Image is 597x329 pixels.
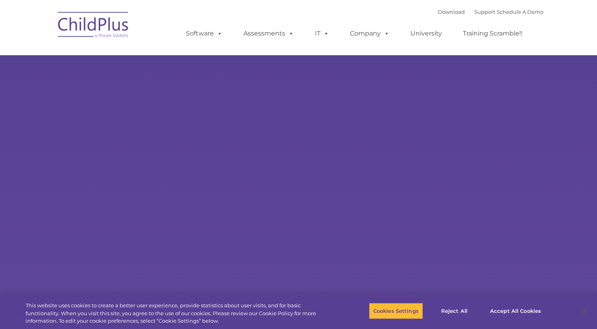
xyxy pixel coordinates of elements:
button: Accept All Cookies [486,303,545,319]
div: This website uses cookies to create a better user experience, provide statistics about user visit... [26,302,328,325]
a: Company [342,26,397,41]
button: Cookies Settings [369,303,423,319]
a: Assessments [236,26,302,41]
a: IT [307,26,337,41]
img: ChildPlus by Procare Solutions [54,6,133,46]
a: Download [438,9,465,15]
a: Schedule A Demo [497,9,543,15]
font: | [438,9,543,15]
a: Software [178,26,230,41]
button: Close [576,302,593,320]
a: Training Scramble!! [455,26,530,41]
a: University [402,26,450,41]
a: Support [474,9,495,15]
button: Reject All [430,303,479,319]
